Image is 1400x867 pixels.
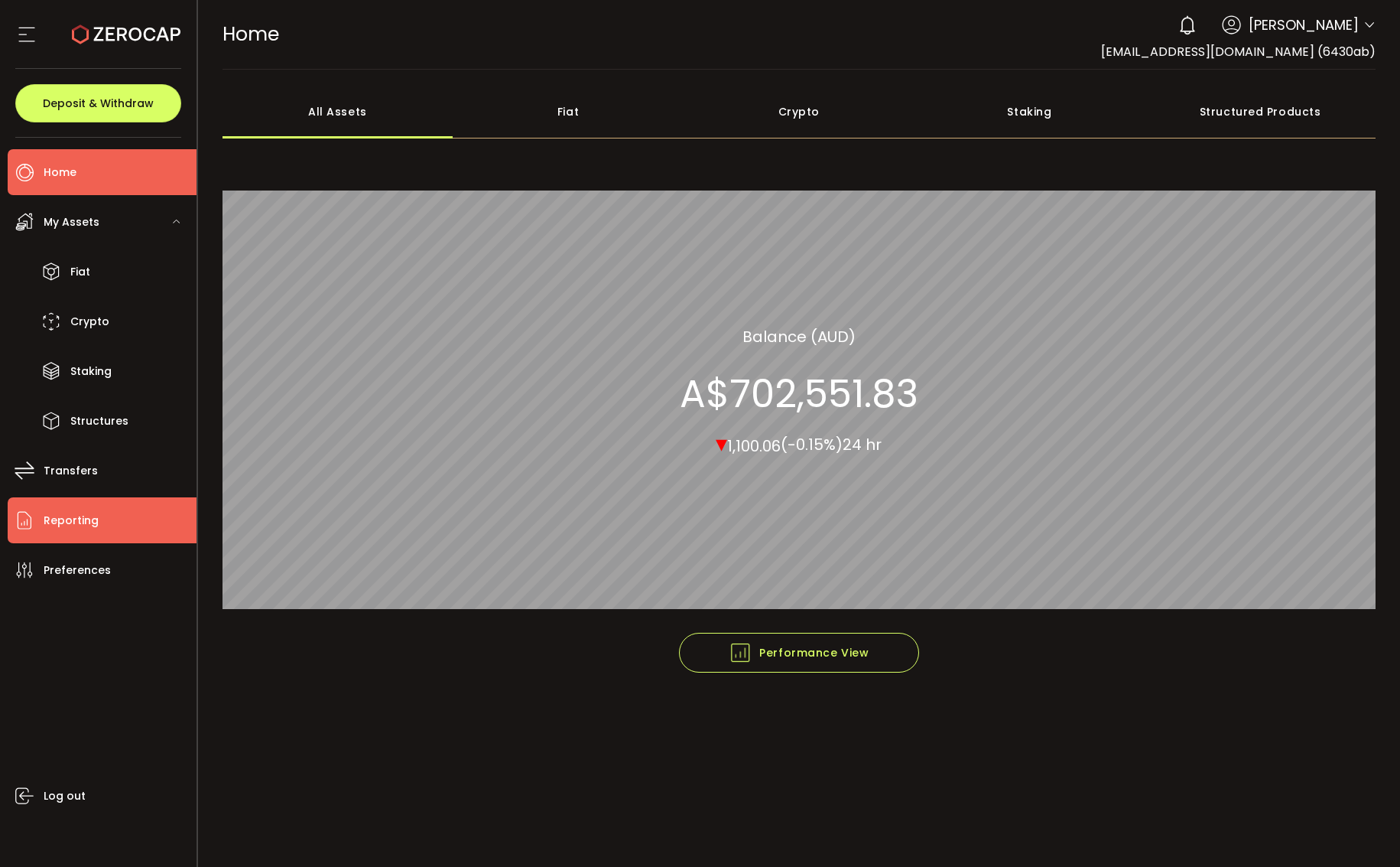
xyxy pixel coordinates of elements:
span: Home [223,21,279,47]
span: Deposit & Withdraw [43,98,154,109]
span: ▾ [716,426,727,459]
button: Deposit & Withdraw [15,84,181,122]
span: Preferences [44,559,111,582]
span: [EMAIL_ADDRESS][DOMAIN_NAME] (6430ab) [1101,43,1376,60]
span: Log out [44,785,86,807]
span: My Assets [44,211,99,233]
span: (-0.15%) [781,434,843,455]
button: Performance View [679,633,919,673]
section: Balance (AUD) [742,324,856,347]
section: A$702,551.83 [680,370,918,416]
span: Staking [70,360,112,383]
div: Fiat [453,85,684,139]
span: 1,100.06 [727,435,781,456]
div: All Assets [223,85,453,139]
span: 24 hr [843,434,882,455]
span: Fiat [70,261,90,283]
iframe: Chat Widget [1324,794,1400,867]
span: Transfers [44,460,98,482]
div: Crypto [684,85,914,139]
span: Crypto [70,311,109,333]
span: Structures [70,410,128,432]
span: Reporting [44,510,99,532]
span: Performance View [729,641,869,664]
div: Structured Products [1145,85,1376,139]
span: [PERSON_NAME] [1249,15,1359,35]
div: Staking [914,85,1145,139]
span: Home [44,161,76,184]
